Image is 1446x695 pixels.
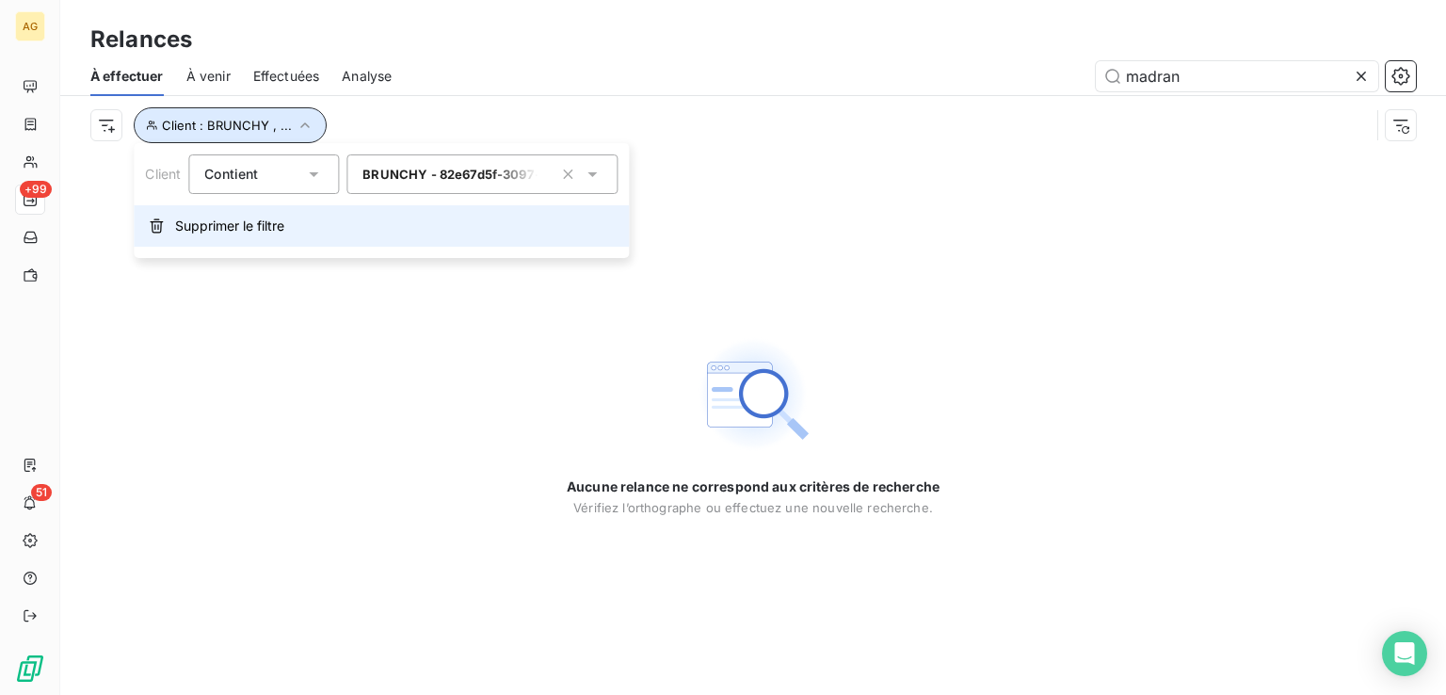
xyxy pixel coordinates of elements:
[693,334,813,455] img: Empty state
[204,166,258,182] span: Contient
[1096,61,1378,91] input: Rechercher
[20,181,52,198] span: +99
[162,118,292,133] span: Client : BRUNCHY , ...
[175,217,284,235] span: Supprimer le filtre
[186,67,231,86] span: À venir
[90,67,164,86] span: À effectuer
[15,654,45,684] img: Logo LeanPay
[362,167,701,182] span: BRUNCHY - 82e67d5f-3097-4ec5-81e1-b3ceb14749aa
[31,484,52,501] span: 51
[134,205,629,247] button: Supprimer le filtre
[145,166,181,182] span: Client
[1382,631,1427,676] div: Open Intercom Messenger
[134,107,327,143] button: Client : BRUNCHY , ...
[342,67,392,86] span: Analyse
[573,500,933,515] span: Vérifiez l’orthographe ou effectuez une nouvelle recherche.
[253,67,320,86] span: Effectuées
[15,11,45,41] div: AG
[567,477,940,496] span: Aucune relance ne correspond aux critères de recherche
[90,23,192,57] h3: Relances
